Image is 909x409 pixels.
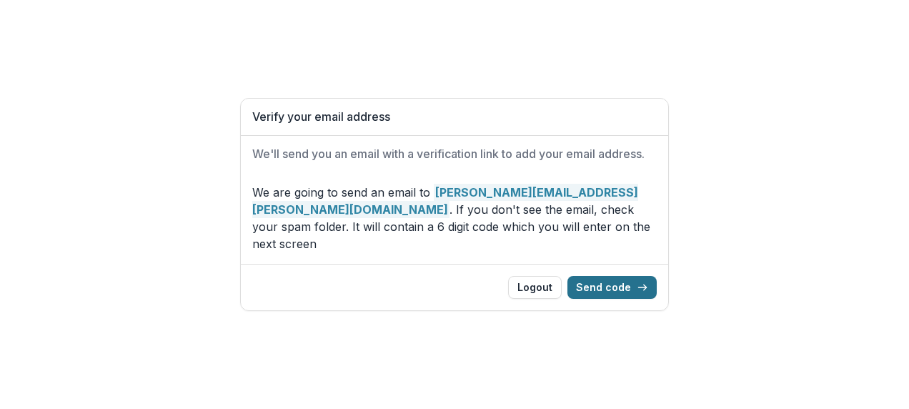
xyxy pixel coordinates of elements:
[252,110,657,124] h1: Verify your email address
[567,276,657,299] button: Send code
[252,147,657,161] h2: We'll send you an email with a verification link to add your email address.
[252,184,657,252] p: We are going to send an email to . If you don't see the email, check your spam folder. It will co...
[252,184,638,218] strong: [PERSON_NAME][EMAIL_ADDRESS][PERSON_NAME][DOMAIN_NAME]
[508,276,562,299] button: Logout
